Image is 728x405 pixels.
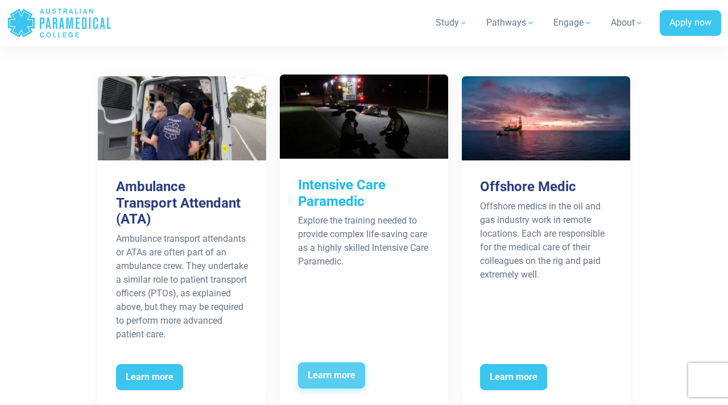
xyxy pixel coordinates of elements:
a: Engage [547,7,599,39]
a: About [604,7,651,39]
a: Study [429,7,475,39]
img: Ambulance Transport Attendant (ATA) [98,76,266,160]
a: Apply now [660,10,721,36]
div: Explore the training needed to provide complex life-saving care as a highly skilled Intensive Car... [298,214,430,268]
h3: Intensive Care Paramedic [298,177,430,210]
span: Learn more [298,362,365,389]
div: Ambulance transport attendants or ATAs are often part of an ambulance crew. They undertake a simi... [116,232,248,341]
span: Learn more [480,364,547,390]
div: Offshore medics in the oil and gas industry work in remote locations. Each are responsible for th... [480,200,612,282]
span: Learn more [116,364,183,390]
img: Offshore Medic [462,76,630,160]
h3: Ambulance Transport Attendant (ATA) [116,179,248,228]
img: Intensive Care Paramedic [280,75,448,159]
a: Pathways [479,7,542,39]
h3: Offshore Medic [480,179,612,195]
a: Australian Paramedical College [7,5,112,42]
